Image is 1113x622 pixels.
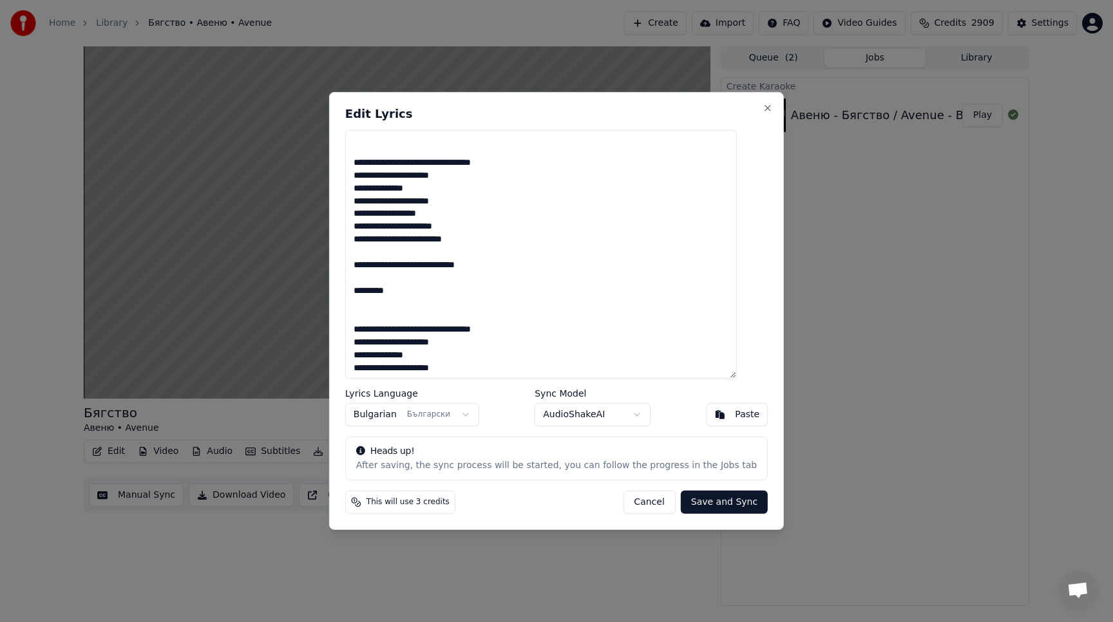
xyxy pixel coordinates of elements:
[706,403,768,426] button: Paste
[345,108,768,120] h2: Edit Lyrics
[345,389,479,398] label: Lyrics Language
[681,491,768,514] button: Save and Sync
[366,497,450,507] span: This will use 3 credits
[535,389,651,398] label: Sync Model
[735,408,759,421] div: Paste
[356,459,757,472] div: After saving, the sync process will be started, you can follow the progress in the Jobs tab
[623,491,675,514] button: Cancel
[356,445,757,458] div: Heads up!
